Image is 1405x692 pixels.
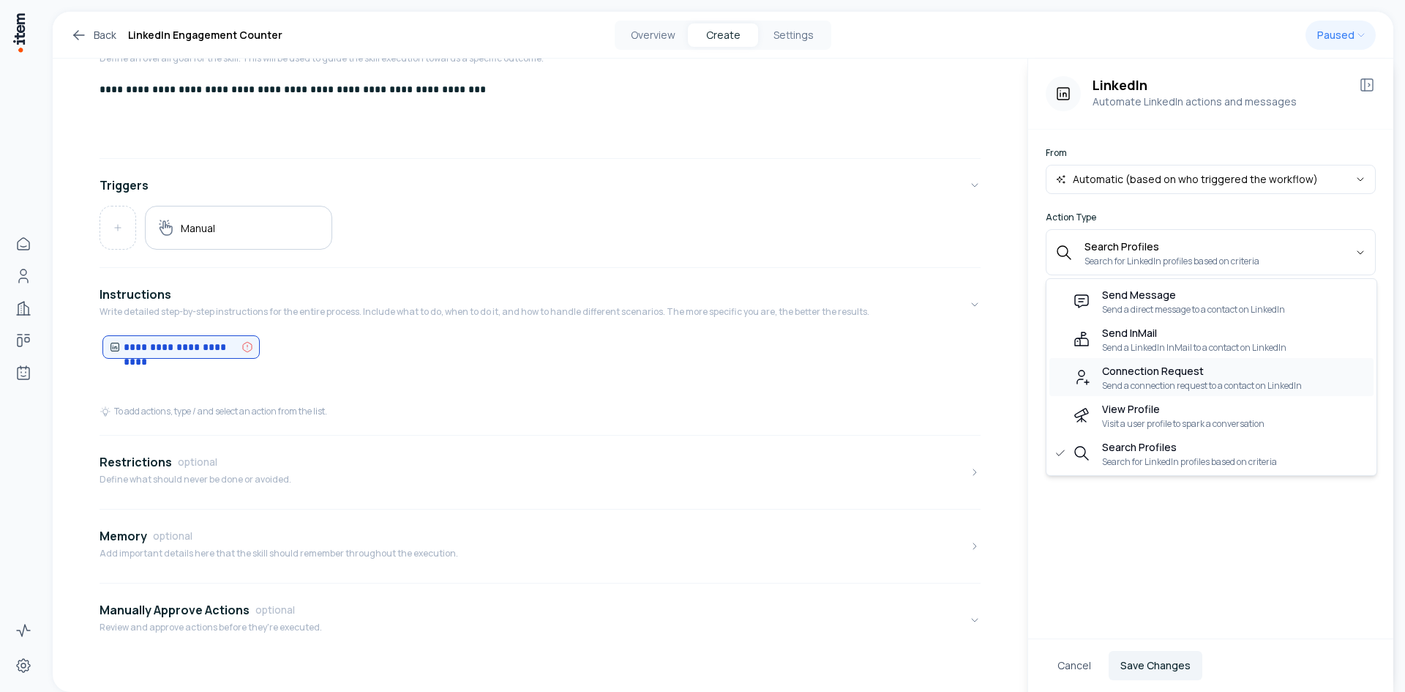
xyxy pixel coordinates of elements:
span: Send Message [1102,286,1285,304]
span: Send a LinkedIn InMail to a contact on LinkedIn [1102,342,1286,354]
span: Send a connection request to a contact on LinkedIn [1102,380,1302,392]
span: Search Profiles [1102,439,1277,456]
span: Search for LinkedIn profiles based on criteria [1102,456,1277,468]
span: Send a direct message to a contact on LinkedIn [1102,304,1285,316]
span: Visit a user profile to spark a conversation [1102,418,1264,430]
span: Send InMail [1102,324,1286,342]
span: View Profile [1102,401,1264,418]
span: Connection Request [1102,362,1302,380]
